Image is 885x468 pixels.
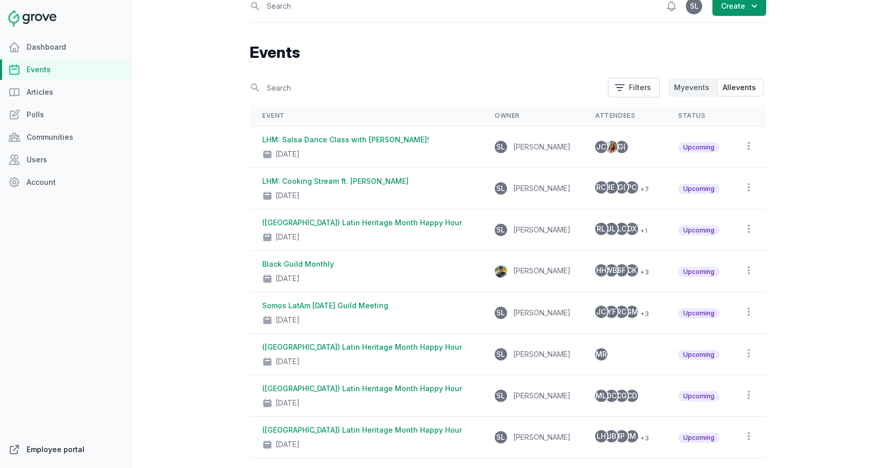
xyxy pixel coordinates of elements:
[276,232,300,242] div: [DATE]
[276,398,300,408] div: [DATE]
[496,309,505,316] span: SL
[616,392,627,399] span: CG
[678,350,720,360] span: Upcoming
[276,190,300,201] div: [DATE]
[276,439,300,450] div: [DATE]
[605,267,617,274] span: WB
[627,267,637,274] span: CK
[262,343,462,351] a: ([GEOGRAPHIC_DATA]) Latin Heritage Month Happy Hour
[262,260,334,268] a: Black Guild Monthly
[513,350,571,358] span: [PERSON_NAME]
[583,105,666,126] th: Attendees
[678,308,720,318] span: Upcoming
[678,225,720,236] span: Upcoming
[496,434,505,441] span: SL
[618,143,626,151] span: G(
[262,218,462,227] a: ([GEOGRAPHIC_DATA]) Latin Heritage Month Happy Hour
[636,266,649,279] span: + 3
[262,177,409,185] a: LHM: Cooking Stream ft. [PERSON_NAME]
[617,308,626,315] span: RC
[250,43,766,61] h1: Events
[607,433,616,440] span: JB
[678,391,720,401] span: Upcoming
[690,3,699,10] span: SL
[250,105,482,126] th: Event
[496,143,505,151] span: SL
[596,184,606,191] span: RC
[596,392,606,399] span: ML
[597,225,605,232] span: RL
[678,267,720,277] span: Upcoming
[666,105,732,126] th: Status
[636,308,649,320] span: + 3
[596,351,607,358] span: MR
[596,308,606,315] span: JC
[618,433,625,440] span: IP
[496,185,505,192] span: SL
[674,82,709,93] span: My events
[627,225,637,232] span: DX
[617,267,626,274] span: SF
[513,433,571,441] span: [PERSON_NAME]
[276,273,300,284] div: [DATE]
[513,266,571,275] span: [PERSON_NAME]
[636,183,649,196] span: + 7
[597,433,606,440] span: LH
[627,184,637,191] span: PC
[678,433,720,443] span: Upcoming
[276,356,300,367] div: [DATE]
[496,392,505,399] span: SL
[606,392,617,399] span: DC
[627,433,636,440] span: IM
[262,426,462,434] a: ([GEOGRAPHIC_DATA]) Latin Heritage Month Happy Hour
[276,149,300,159] div: [DATE]
[596,143,606,151] span: JC
[678,142,720,153] span: Upcoming
[678,184,720,194] span: Upcoming
[636,432,649,444] span: + 3
[723,82,756,93] span: All events
[607,225,616,232] span: JL
[496,351,505,358] span: SL
[513,308,571,317] span: [PERSON_NAME]
[262,384,462,393] a: ([GEOGRAPHIC_DATA]) Latin Heritage Month Happy Hour
[8,10,56,27] img: Grove
[262,301,388,310] a: Somos LatAm [DATE] Guild Meeting
[482,105,583,126] th: Owner
[636,225,647,237] span: + 1
[718,79,763,96] button: Allevents
[608,184,615,191] span: IE
[513,391,571,400] span: [PERSON_NAME]
[250,79,602,97] input: Search
[513,225,571,234] span: [PERSON_NAME]
[276,315,300,325] div: [DATE]
[513,142,571,151] span: [PERSON_NAME]
[669,79,717,96] button: Myevents
[627,392,637,399] span: CD
[513,184,571,193] span: [PERSON_NAME]
[496,226,505,233] span: SL
[262,135,429,144] a: LHM: Salsa Dance Class with [PERSON_NAME]!
[607,308,616,315] span: YF
[618,184,626,191] span: G(
[608,78,660,97] button: Filters
[626,308,638,315] span: GM
[617,225,626,232] span: LC
[596,267,606,274] span: HH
